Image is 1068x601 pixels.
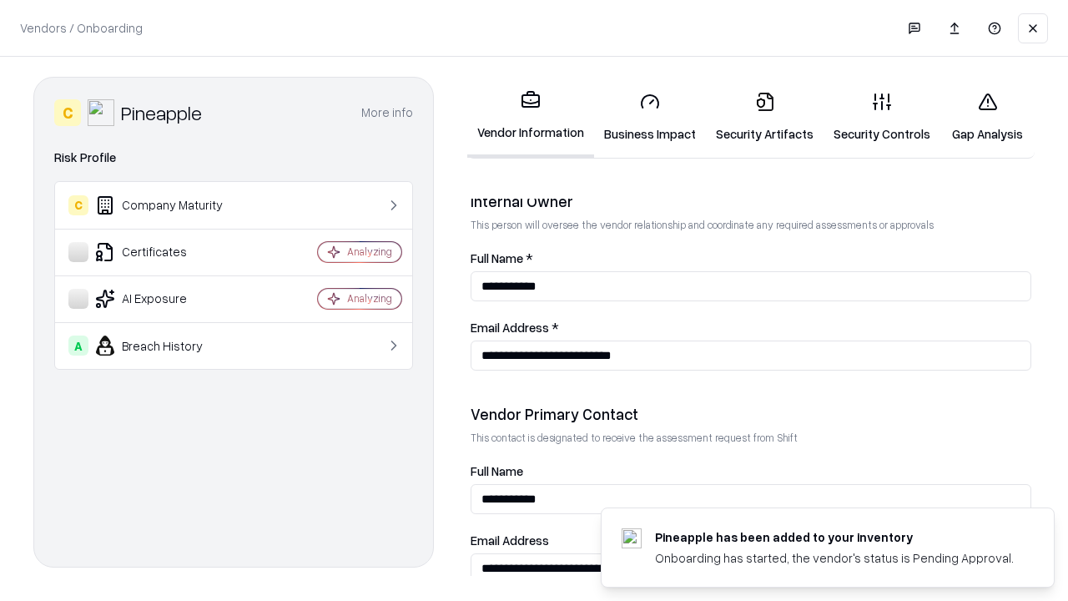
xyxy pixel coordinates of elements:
div: Pineapple has been added to your inventory [655,528,1014,546]
a: Vendor Information [467,77,594,158]
label: Full Name * [471,252,1031,265]
a: Gap Analysis [940,78,1035,156]
div: Internal Owner [471,191,1031,211]
p: This contact is designated to receive the assessment request from Shift [471,431,1031,445]
div: A [68,336,88,356]
div: Pineapple [121,99,202,126]
div: C [54,99,81,126]
div: Certificates [68,242,268,262]
div: C [68,195,88,215]
p: This person will oversee the vendor relationship and coordinate any required assessments or appro... [471,218,1031,232]
a: Business Impact [594,78,706,156]
div: Analyzing [347,291,392,306]
div: Risk Profile [54,148,413,168]
a: Security Controls [824,78,940,156]
div: Company Maturity [68,195,268,215]
button: More info [361,98,413,128]
div: Breach History [68,336,268,356]
div: Analyzing [347,245,392,259]
a: Security Artifacts [706,78,824,156]
img: Pineapple [88,99,114,126]
div: AI Exposure [68,289,268,309]
label: Full Name [471,465,1031,477]
p: Vendors / Onboarding [20,19,143,37]
label: Email Address * [471,321,1031,334]
div: Vendor Primary Contact [471,404,1031,424]
img: pineappleenergy.com [622,528,642,548]
div: Onboarding has started, the vendor's status is Pending Approval. [655,549,1014,567]
label: Email Address [471,534,1031,547]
